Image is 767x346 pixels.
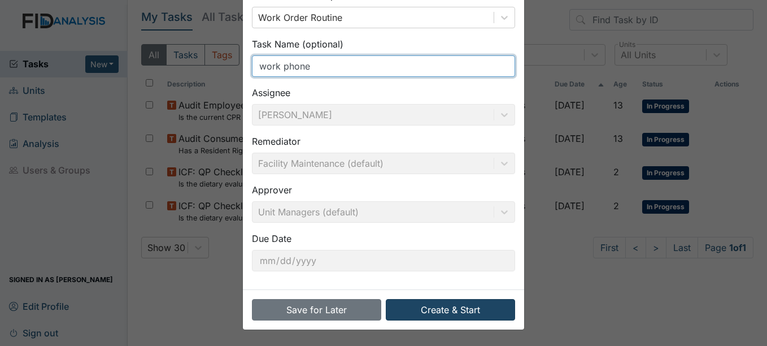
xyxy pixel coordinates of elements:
label: Approver [252,183,292,197]
label: Due Date [252,232,291,245]
button: Save for Later [252,299,381,321]
label: Remediator [252,135,300,148]
label: Assignee [252,86,290,100]
button: Create & Start [386,299,515,321]
label: Task Name (optional) [252,37,343,51]
div: Work Order Routine [258,11,342,24]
